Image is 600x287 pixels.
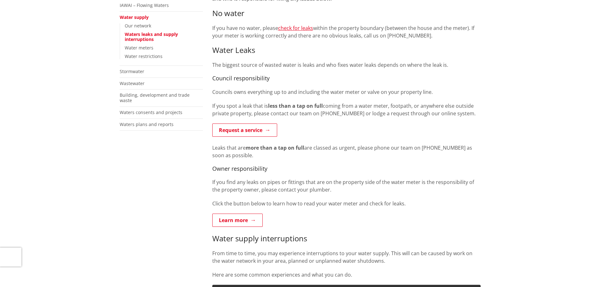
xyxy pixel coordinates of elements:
p: Leaks that are are classed as urgent, please phone our team on [PHONE_NUMBER] as soon as possible. [212,144,481,159]
h3: Water Leaks [212,46,481,55]
a: Waters plans and reports [120,121,174,127]
a: Wastewater [120,80,145,86]
p: The biggest source of wasted water is leaks and who fixes water leaks depends on where the leak is. [212,61,481,69]
h4: Owner responsibility [212,165,481,172]
a: Request a service [212,123,277,137]
a: Waters leaks and supply interruptions [125,31,178,43]
a: Water supply [120,14,149,20]
a: Waters consents and projects [120,109,182,115]
a: Water meters [125,45,153,51]
h4: Council responsibility [212,75,481,82]
a: check for leaks [278,25,313,32]
a: IAWAI – Flowing Waters [120,2,169,8]
a: Water restrictions [125,53,163,59]
h3: No water [212,9,481,18]
p: From time to time, you may experience interruptions to your water supply. This will can be caused... [212,250,481,265]
strong: more than a tap on full [246,144,304,151]
a: Building, development and trade waste [120,92,190,103]
p: Here are some common experiences and what you can do. [212,271,481,278]
p: If you spot a leak that is coming from a water meter, footpath, or anywhere else outside private ... [212,102,481,117]
p: If you have no water, please within the property boundary (between the house and the meter). If y... [212,24,481,39]
strong: less than a tap on full [268,102,323,109]
a: Stormwater [120,68,144,74]
p: Councils owns everything up to and including the water meter or valve on your property line. [212,88,481,96]
h3: Water supply interruptions [212,234,481,243]
iframe: Messenger Launcher [571,261,594,283]
p: Click the button below to learn how to read your water meter and check for leaks. [212,200,481,207]
a: Our network [125,23,151,29]
p: If you find any leaks on pipes or fittings that are on the property side of the water meter is th... [212,178,481,193]
a: Learn more [212,214,263,227]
